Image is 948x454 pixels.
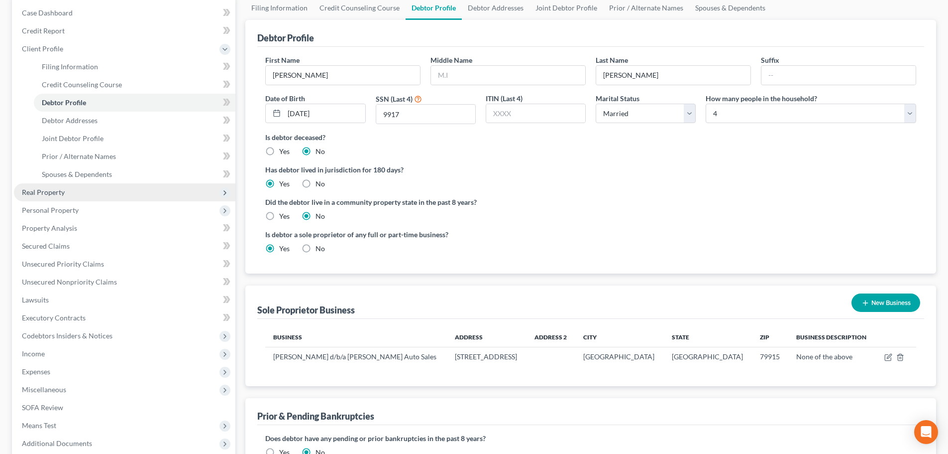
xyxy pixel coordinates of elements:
[42,134,104,143] span: Joint Debtor Profile
[265,347,447,366] td: [PERSON_NAME] d/b/a [PERSON_NAME] Auto Sales
[14,219,235,237] a: Property Analysis
[279,179,290,189] label: Yes
[376,94,413,104] label: SSN (Last 4)
[447,327,526,347] th: Address
[486,104,585,123] input: XXXX
[265,132,916,143] label: Is debtor deceased?
[22,349,45,358] span: Income
[257,304,355,316] div: Sole Proprietor Business
[22,331,112,340] span: Codebtors Insiders & Notices
[596,93,639,104] label: Marital Status
[22,188,65,196] span: Real Property
[575,327,664,347] th: City
[265,327,447,347] th: Business
[575,347,664,366] td: [GEOGRAPHIC_DATA]
[22,403,63,412] span: SOFA Review
[316,147,325,156] label: No
[42,98,86,107] span: Debtor Profile
[279,211,290,221] label: Yes
[22,242,70,250] span: Secured Claims
[22,224,77,232] span: Property Analysis
[914,420,938,444] div: Open Intercom Messenger
[752,347,788,366] td: 79915
[664,347,752,366] td: [GEOGRAPHIC_DATA]
[34,148,235,165] a: Prior / Alternate Names
[431,66,585,85] input: M.I
[42,116,98,125] span: Debtor Addresses
[527,327,575,347] th: Address 2
[447,347,526,366] td: [STREET_ADDRESS]
[265,164,916,175] label: Has debtor lived in jurisdiction for 180 days?
[851,294,920,312] button: New Business
[22,421,56,430] span: Means Test
[22,26,65,35] span: Credit Report
[279,244,290,254] label: Yes
[316,179,325,189] label: No
[257,32,314,44] div: Debtor Profile
[265,433,916,444] label: Does debtor have any pending or prior bankruptcies in the past 8 years?
[316,244,325,254] label: No
[14,309,235,327] a: Executory Contracts
[266,66,420,85] input: --
[34,165,235,183] a: Spouses & Dependents
[14,255,235,273] a: Unsecured Priority Claims
[788,347,876,366] td: None of the above
[788,327,876,347] th: Business Description
[706,93,817,104] label: How many people in the household?
[34,76,235,94] a: Credit Counseling Course
[22,44,63,53] span: Client Profile
[279,147,290,156] label: Yes
[22,206,79,214] span: Personal Property
[265,197,916,207] label: Did the debtor live in a community property state in the past 8 years?
[34,58,235,76] a: Filing Information
[14,4,235,22] a: Case Dashboard
[265,55,300,65] label: First Name
[284,104,365,123] input: MM/DD/YYYY
[22,367,50,376] span: Expenses
[752,327,788,347] th: Zip
[14,22,235,40] a: Credit Report
[316,211,325,221] label: No
[761,66,916,85] input: --
[14,399,235,417] a: SOFA Review
[34,130,235,148] a: Joint Debtor Profile
[430,55,472,65] label: Middle Name
[22,278,117,286] span: Unsecured Nonpriority Claims
[376,105,475,124] input: XXXX
[14,237,235,255] a: Secured Claims
[257,410,374,422] div: Prior & Pending Bankruptcies
[34,94,235,112] a: Debtor Profile
[761,55,779,65] label: Suffix
[22,8,73,17] span: Case Dashboard
[34,112,235,130] a: Debtor Addresses
[14,291,235,309] a: Lawsuits
[265,93,305,104] label: Date of Birth
[664,327,752,347] th: State
[486,93,523,104] label: ITIN (Last 4)
[596,55,628,65] label: Last Name
[22,313,86,322] span: Executory Contracts
[42,80,122,89] span: Credit Counseling Course
[42,170,112,178] span: Spouses & Dependents
[22,439,92,448] span: Additional Documents
[42,62,98,71] span: Filing Information
[14,273,235,291] a: Unsecured Nonpriority Claims
[42,152,116,160] span: Prior / Alternate Names
[22,296,49,304] span: Lawsuits
[22,260,104,268] span: Unsecured Priority Claims
[22,385,66,394] span: Miscellaneous
[265,229,586,240] label: Is debtor a sole proprietor of any full or part-time business?
[596,66,750,85] input: --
